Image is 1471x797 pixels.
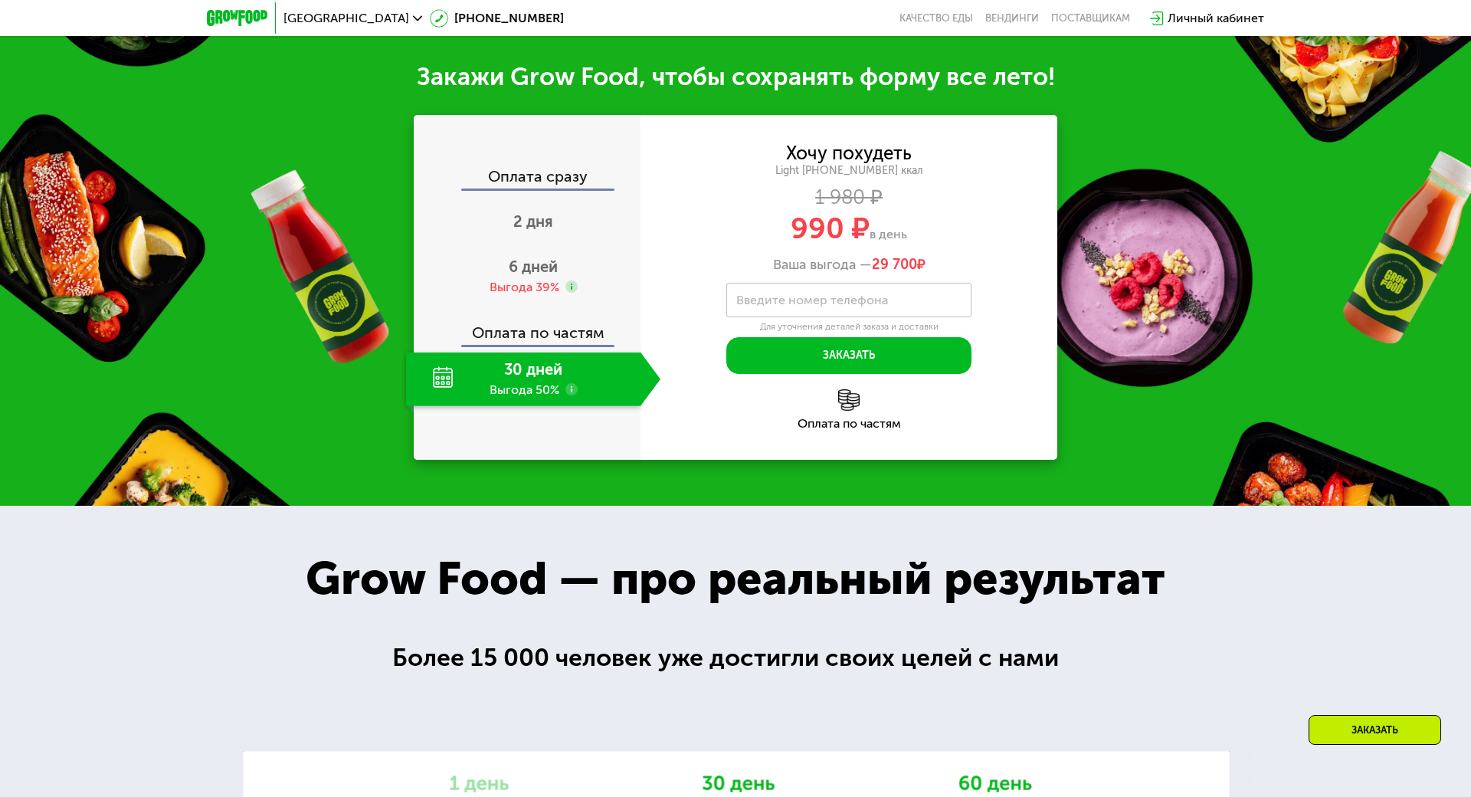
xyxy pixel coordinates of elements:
div: Для уточнения деталей заказа и доставки [726,321,971,333]
div: Заказать [1309,715,1441,745]
div: Ваша выгода — [640,257,1057,274]
span: ₽ [872,257,926,274]
span: 990 ₽ [791,211,870,246]
button: Заказать [726,337,971,374]
div: Оплата по частям [640,418,1057,430]
a: Качество еды [899,12,973,25]
img: l6xcnZfty9opOoJh.png [838,389,860,411]
span: 6 дней [509,257,558,276]
div: Light [PHONE_NUMBER] ккал [640,164,1057,178]
div: поставщикам [1051,12,1130,25]
label: Введите номер телефона [736,296,888,304]
div: Оплата сразу [415,169,640,189]
div: 1 980 ₽ [640,189,1057,206]
div: Оплата по частям [415,310,640,345]
a: [PHONE_NUMBER] [430,9,564,28]
div: Выгода 39% [490,279,559,296]
div: Более 15 000 человек уже достигли своих целей с нами [392,639,1079,677]
div: Grow Food — про реальный результат [272,543,1199,613]
a: Вендинги [985,12,1039,25]
span: 29 700 [872,256,917,273]
div: Личный кабинет [1168,9,1264,28]
div: Хочу похудеть [786,145,912,162]
span: в день [870,227,907,241]
span: [GEOGRAPHIC_DATA] [283,12,409,25]
span: 2 дня [513,212,553,231]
